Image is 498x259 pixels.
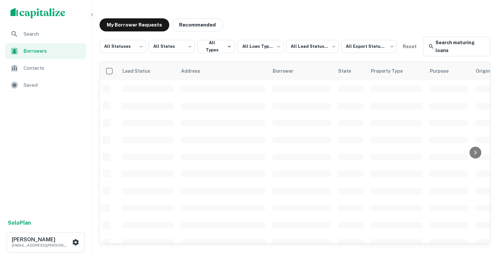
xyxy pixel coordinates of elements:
[399,40,420,53] button: Reset
[24,30,82,38] span: Search
[8,219,31,227] a: SoloPlan
[5,26,86,42] a: Search
[12,242,71,248] p: [EMAIL_ADDRESS][PERSON_NAME][DOMAIN_NAME]
[149,38,195,55] div: All States
[24,81,82,89] span: Saved
[24,64,82,72] span: Contacts
[341,38,397,55] div: All Export Statuses
[430,67,457,75] span: Purpose
[273,67,302,75] span: Borrower
[334,62,367,80] th: State
[12,237,71,242] h6: [PERSON_NAME]
[100,38,146,55] div: All Statuses
[100,18,169,31] button: My Borrower Requests
[371,67,411,75] span: Property Type
[181,67,209,75] span: Address
[7,232,85,252] button: [PERSON_NAME][EMAIL_ADDRESS][PERSON_NAME][DOMAIN_NAME]
[423,37,490,56] a: Search maturing loans
[238,38,284,55] div: All Loan Types
[5,43,86,59] a: Borrowers
[286,38,339,55] div: All Lead Statuses
[426,62,472,80] th: Purpose
[122,67,159,75] span: Lead Status
[197,40,235,53] button: All Types
[118,62,177,80] th: Lead Status
[24,47,82,55] span: Borrowers
[172,18,223,31] button: Recommended
[10,8,65,18] img: capitalize-logo.png
[367,62,426,80] th: Property Type
[5,60,86,76] a: Contacts
[177,62,269,80] th: Address
[5,77,86,93] a: Saved
[8,220,31,226] strong: Solo Plan
[269,62,334,80] th: Borrower
[338,67,360,75] span: State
